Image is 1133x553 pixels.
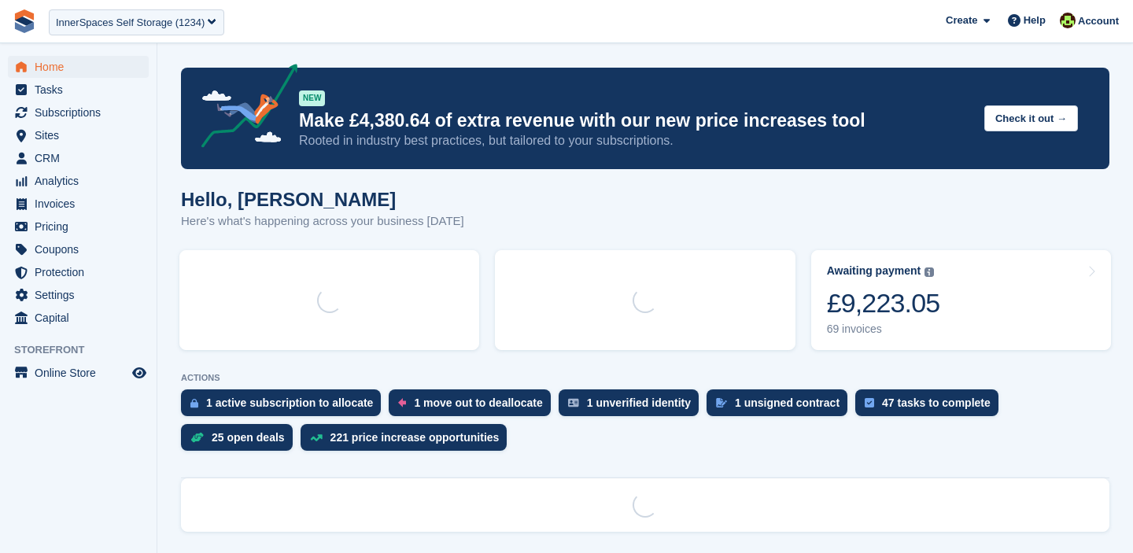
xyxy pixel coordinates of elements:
a: menu [8,79,149,101]
span: Storefront [14,342,157,358]
img: active_subscription_to_allocate_icon-d502201f5373d7db506a760aba3b589e785aa758c864c3986d89f69b8ff3... [190,398,198,408]
span: Protection [35,261,129,283]
img: stora-icon-8386f47178a22dfd0bd8f6a31ec36ba5ce8667c1dd55bd0f319d3a0aa187defe.svg [13,9,36,33]
span: Sites [35,124,129,146]
span: Analytics [35,170,129,192]
a: 221 price increase opportunities [301,424,515,459]
span: Invoices [35,193,129,215]
div: 47 tasks to complete [882,396,991,409]
span: Pricing [35,216,129,238]
a: menu [8,216,149,238]
a: 1 active subscription to allocate [181,389,389,424]
a: menu [8,193,149,215]
p: Rooted in industry best practices, but tailored to your subscriptions. [299,132,972,149]
div: 1 active subscription to allocate [206,396,373,409]
a: 1 move out to deallocate [389,389,558,424]
img: icon-info-grey-7440780725fd019a000dd9b08b2336e03edf1995a4989e88bcd33f0948082b44.svg [924,267,934,277]
span: Coupons [35,238,129,260]
a: menu [8,170,149,192]
a: 25 open deals [181,424,301,459]
span: Help [1024,13,1046,28]
div: 1 unverified identity [587,396,691,409]
div: Awaiting payment [827,264,921,278]
p: ACTIONS [181,373,1109,383]
a: 47 tasks to complete [855,389,1006,424]
p: Make £4,380.64 of extra revenue with our new price increases tool [299,109,972,132]
span: Online Store [35,362,129,384]
div: 25 open deals [212,431,285,444]
a: Preview store [130,363,149,382]
h1: Hello, [PERSON_NAME] [181,189,464,210]
a: 1 unverified identity [559,389,707,424]
a: menu [8,101,149,124]
a: menu [8,307,149,329]
button: Check it out → [984,105,1078,131]
span: Home [35,56,129,78]
a: menu [8,124,149,146]
a: menu [8,284,149,306]
span: Create [946,13,977,28]
a: menu [8,362,149,384]
span: Account [1078,13,1119,29]
a: menu [8,261,149,283]
p: Here's what's happening across your business [DATE] [181,212,464,230]
img: price_increase_opportunities-93ffe204e8149a01c8c9dc8f82e8f89637d9d84a8eef4429ea346261dce0b2c0.svg [310,434,323,441]
img: contract_signature_icon-13c848040528278c33f63329250d36e43548de30e8caae1d1a13099fd9432cc5.svg [716,398,727,407]
img: deal-1b604bf984904fb50ccaf53a9ad4b4a5d6e5aea283cecdc64d6e3604feb123c2.svg [190,432,204,443]
img: price-adjustments-announcement-icon-8257ccfd72463d97f412b2fc003d46551f7dbcb40ab6d574587a9cd5c0d94... [188,64,298,153]
div: 69 invoices [827,323,940,336]
div: 1 unsigned contract [735,396,840,409]
img: task-75834270c22a3079a89374b754ae025e5fb1db73e45f91037f5363f120a921f8.svg [865,398,874,407]
img: move_outs_to_deallocate_icon-f764333ba52eb49d3ac5e1228854f67142a1ed5810a6f6cc68b1a99e826820c5.svg [398,398,406,407]
div: 221 price increase opportunities [330,431,500,444]
a: menu [8,147,149,169]
div: 1 move out to deallocate [414,396,542,409]
img: verify_identity-adf6edd0f0f0b5bbfe63781bf79b02c33cf7c696d77639b501bdc392416b5a36.svg [568,398,579,407]
img: Catherine Coffey [1060,13,1076,28]
div: NEW [299,90,325,106]
a: 1 unsigned contract [707,389,855,424]
span: Settings [35,284,129,306]
span: Subscriptions [35,101,129,124]
span: Capital [35,307,129,329]
div: £9,223.05 [827,287,940,319]
span: Tasks [35,79,129,101]
a: Awaiting payment £9,223.05 69 invoices [811,250,1111,350]
a: menu [8,56,149,78]
a: menu [8,238,149,260]
div: InnerSpaces Self Storage (1234) [56,15,205,31]
span: CRM [35,147,129,169]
